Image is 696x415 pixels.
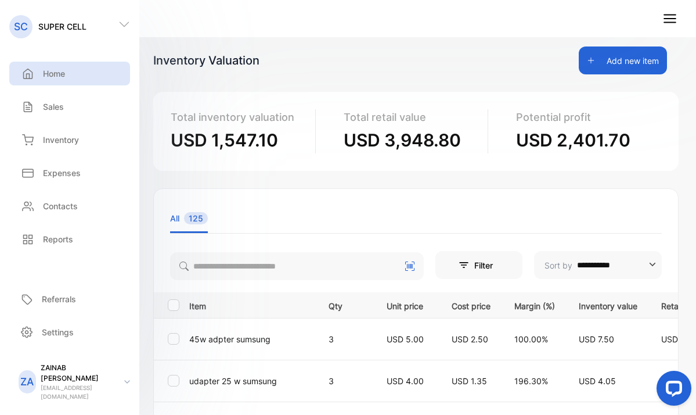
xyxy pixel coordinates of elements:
span: USD 3,948.80 [344,130,461,151]
li: All [170,203,208,233]
p: Settings [42,326,74,338]
span: USD 1,547.10 [171,130,278,151]
p: ZAINAB [PERSON_NAME] [41,363,115,384]
p: ZA [20,374,34,389]
span: 125 [184,212,208,224]
p: udapter 25 w sumsung [189,375,314,387]
span: USD 5.00 [387,334,424,344]
p: Contacts [43,200,78,212]
p: Cost price [452,298,491,312]
iframe: LiveChat chat widget [647,366,696,415]
p: Inventory [43,134,79,146]
span: USD 4.05 [579,376,616,386]
div: Inventory Valuation [153,52,259,69]
span: USD 2,401.70 [516,130,630,151]
p: Inventory value [579,298,637,312]
p: Total retail value [344,109,479,125]
p: Margin (%) [514,298,555,312]
p: Unit price [387,298,428,312]
button: Add new item [579,46,667,74]
p: 3 [329,333,344,345]
p: 100.00% [514,333,555,345]
p: SUPER CELL [38,20,86,33]
span: USD 1.35 [452,376,487,386]
p: [EMAIL_ADDRESS][DOMAIN_NAME] [41,384,115,401]
span: USD 7.50 [579,334,614,344]
p: Potential profit [516,109,652,125]
p: 3 [329,375,344,387]
p: Reports [43,233,73,245]
p: Total inventory valuation [171,109,306,125]
p: 196.30% [514,375,555,387]
p: Qty [329,298,363,312]
p: 45w adpter sumsung [189,333,314,345]
p: Expenses [43,167,81,179]
span: USD 4.00 [387,376,424,386]
p: Sales [43,101,64,113]
p: Home [43,67,65,80]
p: Sort by [544,259,572,271]
p: SC [14,19,28,34]
span: USD 2.50 [452,334,488,344]
p: Referrals [42,293,76,305]
p: Item [189,298,314,312]
button: Sort by [534,251,662,279]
